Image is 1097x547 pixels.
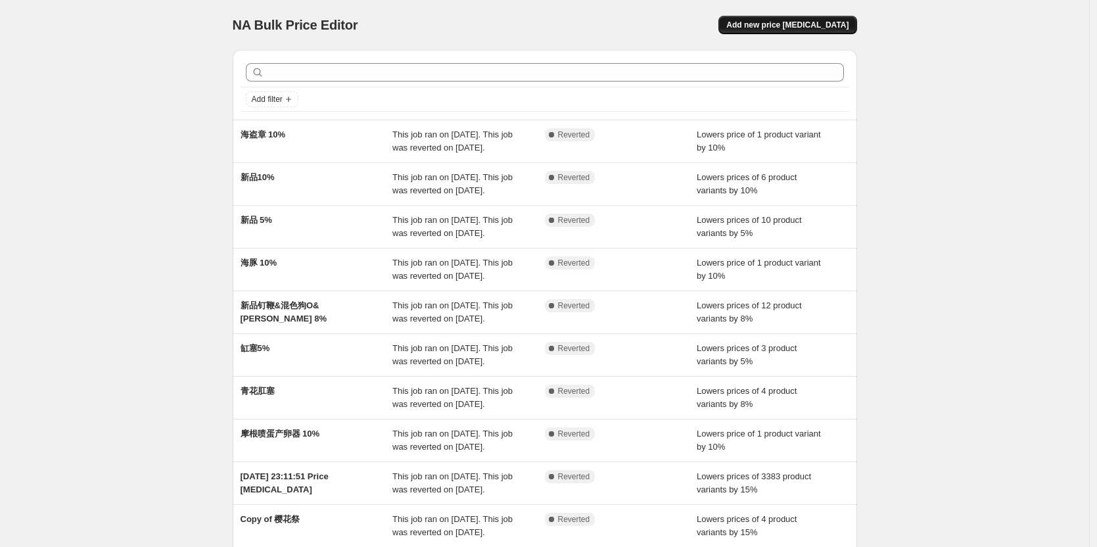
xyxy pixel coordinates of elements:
[697,215,802,238] span: Lowers prices of 10 product variants by 5%
[241,130,286,139] span: 海盗章 10%
[558,300,590,311] span: Reverted
[558,215,590,226] span: Reverted
[252,94,283,105] span: Add filter
[241,386,275,396] span: 青花肛塞
[697,514,797,537] span: Lowers prices of 4 product variants by 15%
[558,514,590,525] span: Reverted
[697,258,821,281] span: Lowers price of 1 product variant by 10%
[697,130,821,153] span: Lowers price of 1 product variant by 10%
[392,343,513,366] span: This job ran on [DATE]. This job was reverted on [DATE].
[241,300,327,323] span: 新品钉鞭&混色狗O&[PERSON_NAME] 8%
[697,343,797,366] span: Lowers prices of 3 product variants by 5%
[392,429,513,452] span: This job ran on [DATE]. This job was reverted on [DATE].
[558,258,590,268] span: Reverted
[392,215,513,238] span: This job ran on [DATE]. This job was reverted on [DATE].
[392,300,513,323] span: This job ran on [DATE]. This job was reverted on [DATE].
[697,386,797,409] span: Lowers prices of 4 product variants by 8%
[558,172,590,183] span: Reverted
[697,429,821,452] span: Lowers price of 1 product variant by 10%
[558,343,590,354] span: Reverted
[392,130,513,153] span: This job ran on [DATE]. This job was reverted on [DATE].
[241,343,270,353] span: 缸塞5%
[697,172,797,195] span: Lowers prices of 6 product variants by 10%
[558,130,590,140] span: Reverted
[726,20,849,30] span: Add new price [MEDICAL_DATA]
[392,258,513,281] span: This job ran on [DATE]. This job was reverted on [DATE].
[241,215,272,225] span: 新品 5%
[558,429,590,439] span: Reverted
[697,300,802,323] span: Lowers prices of 12 product variants by 8%
[241,514,300,524] span: Copy of 樱花祭
[392,471,513,494] span: This job ran on [DATE]. This job was reverted on [DATE].
[233,18,358,32] span: NA Bulk Price Editor
[697,471,811,494] span: Lowers prices of 3383 product variants by 15%
[241,258,277,268] span: 海豚 10%
[392,386,513,409] span: This job ran on [DATE]. This job was reverted on [DATE].
[241,471,329,494] span: [DATE] 23:11:51 Price [MEDICAL_DATA]
[246,91,298,107] button: Add filter
[558,386,590,396] span: Reverted
[392,172,513,195] span: This job ran on [DATE]. This job was reverted on [DATE].
[241,172,275,182] span: 新品10%
[241,429,320,439] span: 摩根喷蛋产卵器 10%
[392,514,513,537] span: This job ran on [DATE]. This job was reverted on [DATE].
[718,16,856,34] button: Add new price [MEDICAL_DATA]
[558,471,590,482] span: Reverted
